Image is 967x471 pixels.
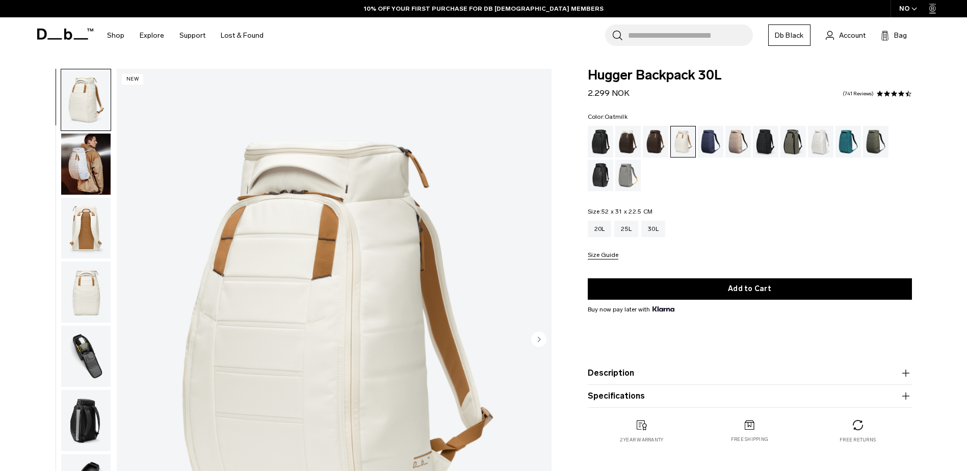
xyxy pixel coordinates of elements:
[588,367,912,379] button: Description
[588,278,912,300] button: Add to Cart
[221,17,264,54] a: Lost & Found
[670,126,696,158] a: Oatmilk
[698,126,723,158] a: Blue Hour
[835,126,861,158] a: Midnight Teal
[588,126,613,158] a: Black Out
[843,91,874,96] a: 741 reviews
[99,17,271,54] nav: Main Navigation
[61,325,111,387] button: Hugger Backpack 30L Oatmilk
[588,305,674,314] span: Buy now pay later with
[61,69,111,130] img: Hugger Backpack 30L Oatmilk
[881,29,907,41] button: Bag
[61,134,111,195] img: Hugger Backpack 30L Oatmilk
[643,126,668,158] a: Espresso
[780,126,806,158] a: Forest Green
[588,114,628,120] legend: Color:
[61,261,111,323] button: Hugger Backpack 30L Oatmilk
[588,252,618,259] button: Size Guide
[753,126,778,158] a: Charcoal Grey
[61,261,111,323] img: Hugger Backpack 30L Oatmilk
[725,126,751,158] a: Fogbow Beige
[140,17,164,54] a: Explore
[588,390,912,402] button: Specifications
[768,24,811,46] a: Db Black
[588,208,653,215] legend: Size:
[894,30,907,41] span: Bag
[61,390,111,451] img: Hugger Backpack 30L Oatmilk
[61,198,111,259] img: Hugger Backpack 30L Oatmilk
[61,197,111,259] button: Hugger Backpack 30L Oatmilk
[588,69,912,82] span: Hugger Backpack 30L
[641,221,665,237] a: 30L
[652,306,674,311] img: {"height" => 20, "alt" => "Klarna"}
[107,17,124,54] a: Shop
[615,160,641,191] a: Sand Grey
[364,4,604,13] a: 10% OFF YOUR FIRST PURCHASE FOR DB [DEMOGRAPHIC_DATA] MEMBERS
[588,88,630,98] span: 2.299 NOK
[602,208,652,215] span: 52 x 31 x 22.5 CM
[615,126,641,158] a: Cappuccino
[61,133,111,195] button: Hugger Backpack 30L Oatmilk
[620,436,664,443] p: 2 year warranty
[122,74,144,85] p: New
[614,221,638,237] a: 25L
[588,160,613,191] a: Reflective Black
[839,30,866,41] span: Account
[731,436,768,443] p: Free shipping
[61,326,111,387] img: Hugger Backpack 30L Oatmilk
[61,389,111,452] button: Hugger Backpack 30L Oatmilk
[531,331,546,349] button: Next slide
[179,17,205,54] a: Support
[826,29,866,41] a: Account
[605,113,628,120] span: Oatmilk
[588,221,612,237] a: 20L
[808,126,833,158] a: Clean Slate
[840,436,876,443] p: Free returns
[863,126,888,158] a: Moss Green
